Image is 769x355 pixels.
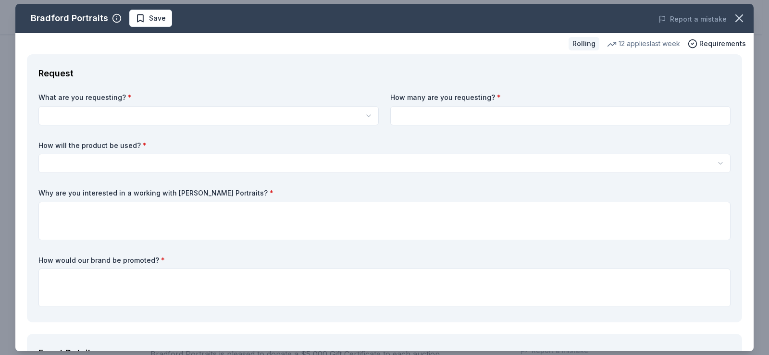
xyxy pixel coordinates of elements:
[38,256,731,265] label: How would our brand be promoted?
[38,66,731,81] div: Request
[129,10,172,27] button: Save
[149,12,166,24] span: Save
[688,38,746,49] button: Requirements
[390,93,731,102] label: How many are you requesting?
[699,38,746,49] span: Requirements
[38,188,731,198] label: Why are you interested in a working with [PERSON_NAME] Portraits?
[658,13,727,25] button: Report a mistake
[38,93,379,102] label: What are you requesting?
[607,38,680,49] div: 12 applies last week
[38,141,731,150] label: How will the product be used?
[31,11,108,26] div: Bradford Portraits
[569,37,599,50] div: Rolling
